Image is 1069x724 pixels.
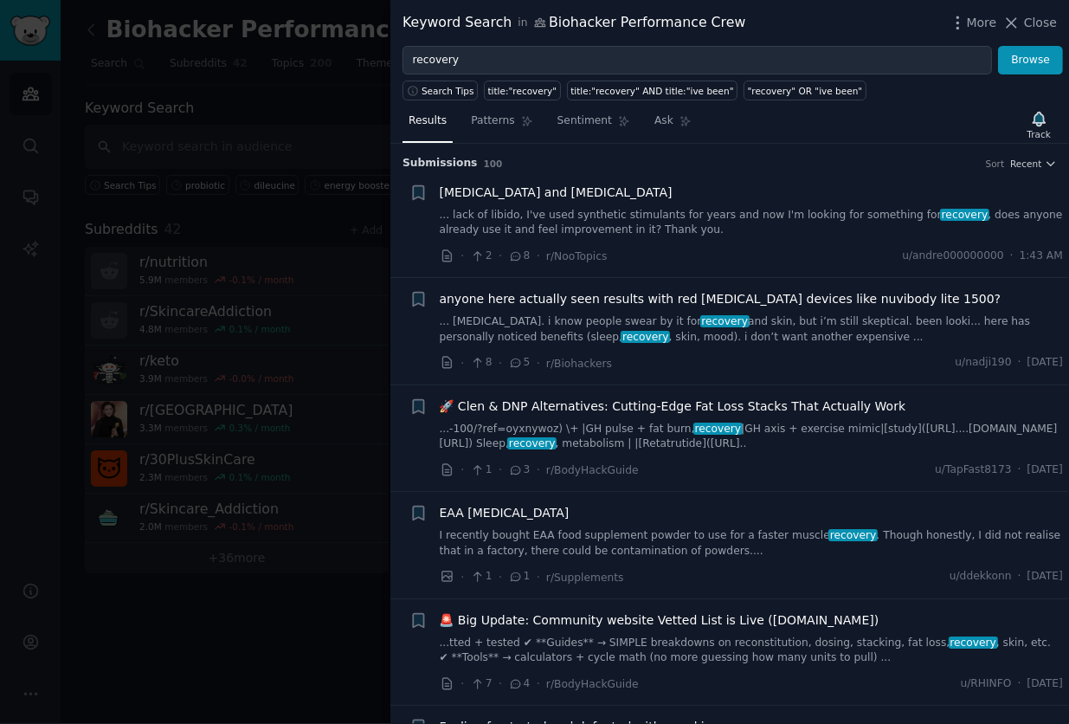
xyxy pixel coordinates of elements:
a: title:"recovery" AND title:"ive been" [567,81,737,100]
span: · [537,461,540,479]
span: 3 [508,462,530,478]
span: 8 [508,249,530,264]
span: 5 [508,355,530,371]
a: ... lack of libido, I've used synthetic stimulants for years and now I'm looking for something fo... [440,208,1064,238]
span: recovery [700,315,750,327]
span: · [460,461,464,479]
span: · [499,354,502,372]
a: ...tted + tested ✔ **Guides** → SIMPLE breakdowns on reconstitution, dosing, stacking, fat loss,r... [440,636,1064,666]
span: Ask [654,113,673,129]
span: recovery [828,529,878,541]
div: Sort [986,158,1005,170]
a: 🚀 Clen & DNP Alternatives: Cutting-Edge Fat Loss Stacks That Actually Work [440,398,906,416]
span: r/Biohackers [546,358,612,370]
span: · [537,675,540,693]
span: r/Supplements [546,572,624,584]
span: recovery [949,637,998,649]
span: [DATE] [1027,676,1063,692]
a: 🚨 Big Update: Community website Vetted List is Live ([DOMAIN_NAME]) [440,611,879,630]
span: Submission s [402,156,478,171]
span: · [460,354,464,372]
span: Close [1024,14,1057,32]
div: "recovery" OR "ive been" [748,85,863,97]
span: Patterns [471,113,514,129]
div: title:"recovery" [488,85,557,97]
div: Keyword Search Biohacker Performance Crew [402,12,745,34]
a: ... [MEDICAL_DATA]. i know people swear by it forrecoveryand skin, but i’m still skeptical. been ... [440,314,1064,345]
span: · [499,461,502,479]
div: title:"recovery" AND title:"ive been" [570,85,733,97]
a: [MEDICAL_DATA] and [MEDICAL_DATA] [440,184,673,202]
span: Sentiment [557,113,612,129]
a: ...-100/?ref=oyxnywoz) \+ |GH pulse + fat burn,recovery|GH axis + exercise mimic|[study]([URL]...... [440,422,1064,452]
a: Results [402,107,453,143]
span: · [1018,355,1021,371]
span: · [460,675,464,693]
button: Browse [998,46,1063,75]
span: 7 [470,676,492,692]
button: Search Tips [402,81,478,100]
a: Patterns [465,107,538,143]
span: 1 [508,569,530,585]
a: I recently bought EAA food supplement powder to use for a faster musclerecovery. Though honestly,... [440,528,1064,559]
button: More [949,14,997,32]
button: Recent [1010,158,1057,170]
span: 8 [470,355,492,371]
span: · [460,568,464,586]
span: r/NooTopics [546,250,608,262]
span: · [460,247,464,265]
button: Close [1002,14,1057,32]
span: Recent [1010,158,1041,170]
span: [DATE] [1027,462,1063,478]
a: title:"recovery" [484,81,561,100]
span: u/andre000000000 [902,249,1003,264]
span: · [537,568,540,586]
span: r/BodyHackGuide [546,464,639,476]
span: u/ddekkonn [950,569,1012,585]
span: Results [409,113,447,129]
span: [DATE] [1027,355,1063,371]
span: [DATE] [1027,569,1063,585]
span: More [967,14,997,32]
a: Sentiment [551,107,636,143]
a: Ask [648,107,698,143]
span: · [1010,249,1014,264]
span: · [1018,569,1021,585]
span: Search Tips [422,85,474,97]
a: anyone here actually seen results with red [MEDICAL_DATA] devices like nuvibody lite 1500? [440,290,1001,308]
span: u/TapFast8173 [935,462,1011,478]
span: recovery [693,423,743,435]
span: · [499,675,502,693]
span: · [1018,676,1021,692]
span: 4 [508,676,530,692]
span: · [537,354,540,372]
span: in [518,16,527,31]
span: 1 [470,462,492,478]
span: 100 [484,158,503,169]
span: 2 [470,249,492,264]
span: · [499,247,502,265]
button: Track [1021,107,1057,143]
span: recovery [940,209,989,221]
div: Track [1027,128,1051,140]
span: recovery [621,331,670,343]
span: r/BodyHackGuide [546,678,639,690]
span: · [537,247,540,265]
span: recovery [507,437,557,449]
a: EAA [MEDICAL_DATA] [440,504,570,522]
span: u/nadji190 [956,355,1012,371]
span: · [1018,462,1021,478]
span: · [499,568,502,586]
span: 1 [470,569,492,585]
a: "recovery" OR "ive been" [744,81,866,100]
input: Try a keyword related to your business [402,46,992,75]
span: u/RHINFO [961,676,1012,692]
span: 1:43 AM [1020,249,1063,264]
